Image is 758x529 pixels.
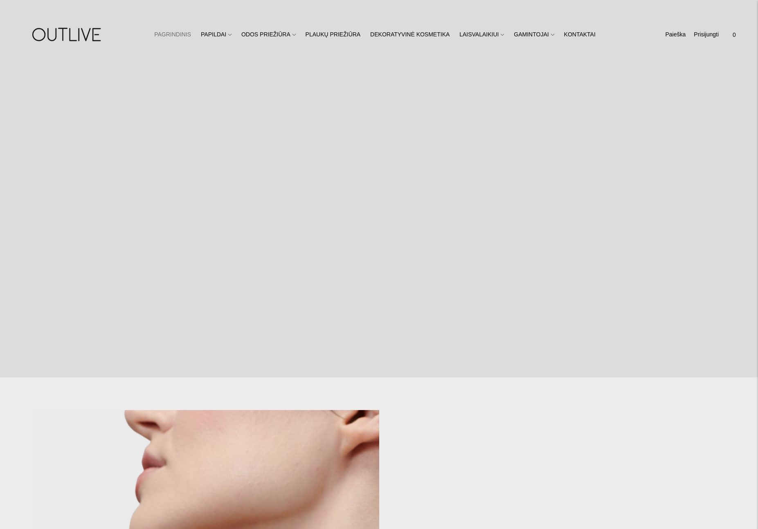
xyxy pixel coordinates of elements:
[729,29,740,40] span: 0
[564,26,596,44] a: KONTAKTAI
[694,26,719,44] a: Prisijungti
[665,26,686,44] a: Paieška
[241,26,296,44] a: ODOS PRIEŽIŪRA
[16,20,119,49] img: OUTLIVE
[306,26,361,44] a: PLAUKŲ PRIEŽIŪRA
[727,26,742,44] a: 0
[459,26,504,44] a: LAISVALAIKIUI
[201,26,232,44] a: PAPILDAI
[154,26,191,44] a: PAGRINDINIS
[514,26,554,44] a: GAMINTOJAI
[370,26,450,44] a: DEKORATYVINĖ KOSMETIKA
